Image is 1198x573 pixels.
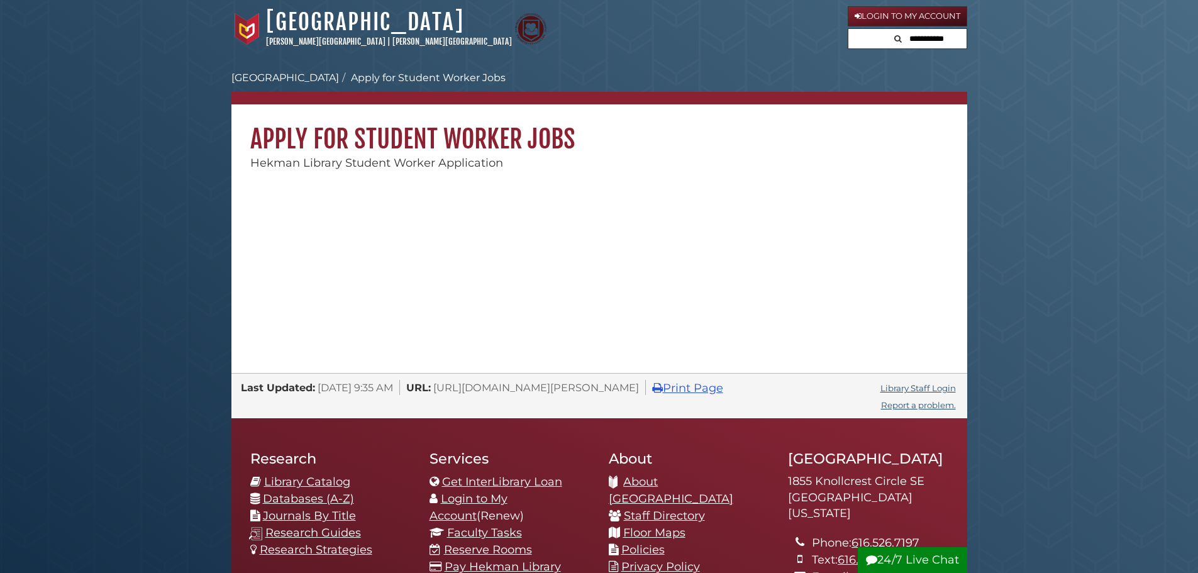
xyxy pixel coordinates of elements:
[890,29,906,46] button: Search
[430,450,590,467] h2: Services
[442,475,562,489] a: Get InterLibrary Loan
[652,381,723,395] a: Print Page
[609,475,733,506] a: About [GEOGRAPHIC_DATA]
[433,381,639,394] span: [URL][DOMAIN_NAME][PERSON_NAME]
[880,383,956,393] a: Library Staff Login
[623,526,685,540] a: Floor Maps
[881,400,956,410] a: Report a problem.
[812,535,948,552] li: Phone:
[812,552,948,569] li: Text:
[231,70,967,104] nav: breadcrumb
[260,543,372,557] a: Research Strategies
[392,36,512,47] a: [PERSON_NAME][GEOGRAPHIC_DATA]
[231,104,967,155] h1: Apply for Student Worker Jobs
[318,381,393,394] span: [DATE] 9:35 AM
[250,450,411,467] h2: Research
[430,492,507,523] a: Login to My Account
[406,381,431,394] span: URL:
[266,8,464,36] a: [GEOGRAPHIC_DATA]
[624,509,705,523] a: Staff Directory
[609,450,769,467] h2: About
[894,35,902,43] i: Search
[621,543,665,557] a: Policies
[652,382,663,394] i: Print Page
[263,492,354,506] a: Databases (A-Z)
[250,156,503,170] span: Hekman Library Student Worker Application
[266,36,385,47] a: [PERSON_NAME][GEOGRAPHIC_DATA]
[241,381,315,394] span: Last Updated:
[387,36,391,47] span: |
[231,13,263,45] img: Calvin University
[447,526,522,540] a: Faculty Tasks
[838,553,907,567] a: 616.537.2364
[430,491,590,525] li: (Renew)
[788,450,948,467] h2: [GEOGRAPHIC_DATA]
[351,72,506,84] a: Apply for Student Worker Jobs
[264,475,350,489] a: Library Catalog
[851,536,919,550] a: 616.526.7197
[231,72,339,84] a: [GEOGRAPHIC_DATA]
[263,509,356,523] a: Journals By Title
[444,543,532,557] a: Reserve Rooms
[515,13,546,45] img: Calvin Theological Seminary
[788,474,948,522] address: 1855 Knollcrest Circle SE [GEOGRAPHIC_DATA][US_STATE]
[250,191,769,317] iframe: e9c6a3821c5b0809438097b9f43e479a
[848,6,967,26] a: Login to My Account
[265,526,361,540] a: Research Guides
[858,547,967,573] button: 24/7 Live Chat
[249,527,262,540] img: research-guides-icon-white_37x37.png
